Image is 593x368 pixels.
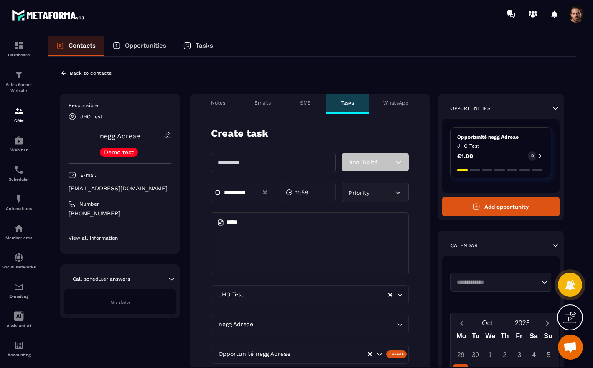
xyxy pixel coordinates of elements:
img: automations [14,135,24,146]
p: Tasks [341,100,354,106]
p: WhatsApp [383,100,409,106]
p: E-mail [80,172,96,179]
p: Contacts [69,42,96,49]
img: scheduler [14,165,24,175]
p: Assistant AI [2,323,36,328]
p: Calendar [450,242,478,249]
div: We [483,330,498,345]
p: Notes [211,100,225,106]
p: Opportunité negg Adreae [457,134,545,141]
p: [EMAIL_ADDRESS][DOMAIN_NAME] [69,184,171,192]
p: Demo test [104,149,134,155]
div: Mở cuộc trò chuyện [558,335,583,360]
button: Next month [540,317,555,329]
a: formationformationCRM [2,100,36,129]
div: 30 [468,348,483,362]
p: Opportunities [450,105,491,112]
span: Priority [349,189,369,196]
p: View all information [69,235,171,241]
div: Sa [527,330,541,345]
span: Non Traité [348,159,378,166]
p: Automations [2,206,36,211]
a: schedulerschedulerScheduler [2,158,36,188]
p: Member area [2,235,36,240]
p: 0 [531,153,534,159]
div: 4 [527,348,541,362]
button: Clear Selected [388,292,392,298]
p: Dashboard [2,53,36,57]
button: Clear Selected [368,351,372,358]
a: automationsautomationsWebinar [2,129,36,158]
p: Emails [255,100,271,106]
a: Tasks [175,36,221,56]
a: formationformationDashboard [2,34,36,64]
div: Su [541,330,555,345]
p: Accounting [2,353,36,357]
span: Opportunité negg Adreae [216,350,292,359]
div: 1 [483,348,497,362]
p: SMS [300,100,311,106]
p: JHO Test [80,114,102,120]
input: Search for option [292,350,367,359]
div: Search for option [450,273,551,292]
p: Create task [211,127,268,141]
img: accountant [14,340,24,350]
img: formation [14,106,24,116]
button: Open years overlay [505,316,540,330]
p: Call scheduler answers [73,276,130,282]
p: Social Networks [2,265,36,269]
img: social-network [14,253,24,263]
p: CRM [2,118,36,123]
img: logo [12,8,87,23]
div: 2 [497,348,512,362]
img: automations [14,223,24,233]
p: €1.00 [457,153,473,159]
span: 11:59 [295,188,308,197]
img: formation [14,70,24,80]
p: Scheduler [2,177,36,181]
span: JHO Test [216,290,245,299]
div: Create [386,350,407,358]
p: Number [79,201,99,207]
div: Th [497,330,512,345]
button: Previous month [454,317,470,329]
a: automationsautomationsMember area [2,217,36,246]
p: E-mailing [2,294,36,299]
p: JHO Test [457,143,545,149]
input: Search for option [255,320,395,329]
input: Search for option [245,290,387,299]
p: Back to contacts [70,70,112,76]
a: Assistant AI [2,305,36,334]
a: formationformationSales Funnel Website [2,64,36,100]
div: 5 [541,348,556,362]
div: Search for option [211,285,409,304]
a: social-networksocial-networkSocial Networks [2,246,36,276]
button: Add opportunity [442,197,560,216]
div: Tu [468,330,483,345]
p: Opportunities [125,42,166,49]
p: Sales Funnel Website [2,82,36,94]
p: [PHONE_NUMBER] [69,210,171,217]
a: negg Adreae [100,132,140,140]
p: Webinar [2,148,36,152]
img: email [14,282,24,292]
a: Contacts [48,36,104,56]
input: Search for option [454,278,540,286]
a: Opportunities [104,36,175,56]
p: Tasks [196,42,213,49]
p: Responsible [69,102,171,109]
div: 29 [453,348,468,362]
img: formation [14,41,24,51]
a: accountantaccountantAccounting [2,334,36,363]
img: automations [14,194,24,204]
span: negg Adreae [216,320,255,329]
div: Search for option [211,315,409,334]
div: Search for option [211,345,409,364]
a: emailemailE-mailing [2,276,36,305]
a: automationsautomationsAutomations [2,188,36,217]
span: No data [110,299,130,305]
div: Mo [454,330,469,345]
button: Open months overlay [470,316,505,330]
div: Fr [512,330,527,345]
div: 3 [512,348,527,362]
